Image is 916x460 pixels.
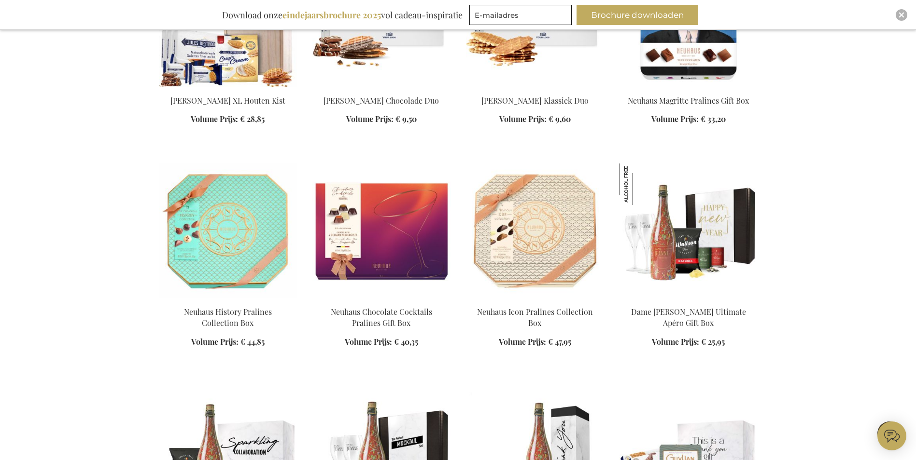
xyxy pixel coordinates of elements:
a: Volume Prijs: € 47,95 [499,337,571,348]
span: € 33,20 [701,114,726,124]
a: Dame Jeanne Biermocktail Ultimate Apéro Gift Box Dame Jeanne Biermocktail Ultimate Apéro Gift Box [620,295,758,304]
a: Volume Prijs: € 25,95 [652,337,725,348]
a: [PERSON_NAME] Chocolade Duo [324,95,439,106]
span: Volume Prijs: [191,337,239,347]
img: Neuhaus Icon Pralines Collection Box - Exclusive Business Gifts [466,163,604,298]
a: Neuhaus Magritte Pralines Gift Box [620,83,758,93]
a: Volume Prijs: € 40,35 [345,337,418,348]
a: [PERSON_NAME] XL Houten Kist [170,95,285,106]
div: Download onze vol cadeau-inspiratie [218,5,467,25]
a: Neuhaus Icon Pralines Collection Box [477,307,593,328]
span: € 40,35 [394,337,418,347]
button: Brochure downloaden [577,5,698,25]
a: Neuhaus History Pralines Collection Box [159,295,297,304]
b: eindejaarsbrochure 2025 [282,9,381,21]
a: Jules Destrooper Chocolate Duo [312,83,451,93]
form: marketing offers and promotions [469,5,575,28]
iframe: belco-activator-frame [877,421,906,450]
span: Volume Prijs: [191,114,238,124]
div: Close [896,9,907,21]
span: € 28,85 [240,114,265,124]
span: Volume Prijs: [499,337,546,347]
img: Neuhaus History Pralines Collection Box [159,163,297,298]
a: Volume Prijs: € 44,85 [191,337,265,348]
a: Neuhaus Chocolate Cocktails Pralines Gift Box [331,307,432,328]
span: Volume Prijs: [345,337,392,347]
a: Neuhaus History Pralines Collection Box [184,307,272,328]
span: € 25,95 [701,337,725,347]
img: Dame Jeanne Biermocktail Ultimate Apéro Gift Box [620,163,758,298]
a: Neuhaus Chocolate Cocktails Pralines Gift Box [312,295,451,304]
a: Jules Destrooper XL Wooden Box Personalised 1 [159,83,297,93]
input: E-mailadres [469,5,572,25]
a: [PERSON_NAME] Klassiek Duo [481,95,589,106]
span: € 9,50 [395,114,417,124]
img: Dame Jeanne Biermocktail Ultimate Apéro Gift Box [620,163,661,205]
a: Neuhaus Magritte Pralines Gift Box [628,95,749,106]
a: Volume Prijs: € 9,50 [346,114,417,125]
span: Volume Prijs: [499,114,547,124]
a: Dame [PERSON_NAME] Ultimate Apéro Gift Box [631,307,746,328]
img: Close [899,12,904,18]
span: Volume Prijs: [346,114,394,124]
img: Neuhaus Chocolate Cocktails Pralines Gift Box [312,163,451,298]
span: € 9,60 [549,114,571,124]
span: € 44,85 [240,337,265,347]
span: Volume Prijs: [652,337,699,347]
a: Neuhaus Icon Pralines Collection Box - Exclusive Business Gifts [466,295,604,304]
a: Volume Prijs: € 33,20 [651,114,726,125]
a: Volume Prijs: € 28,85 [191,114,265,125]
span: € 47,95 [548,337,571,347]
a: Jules Destrooper Classic Duo [466,83,604,93]
span: Volume Prijs: [651,114,699,124]
a: Volume Prijs: € 9,60 [499,114,571,125]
